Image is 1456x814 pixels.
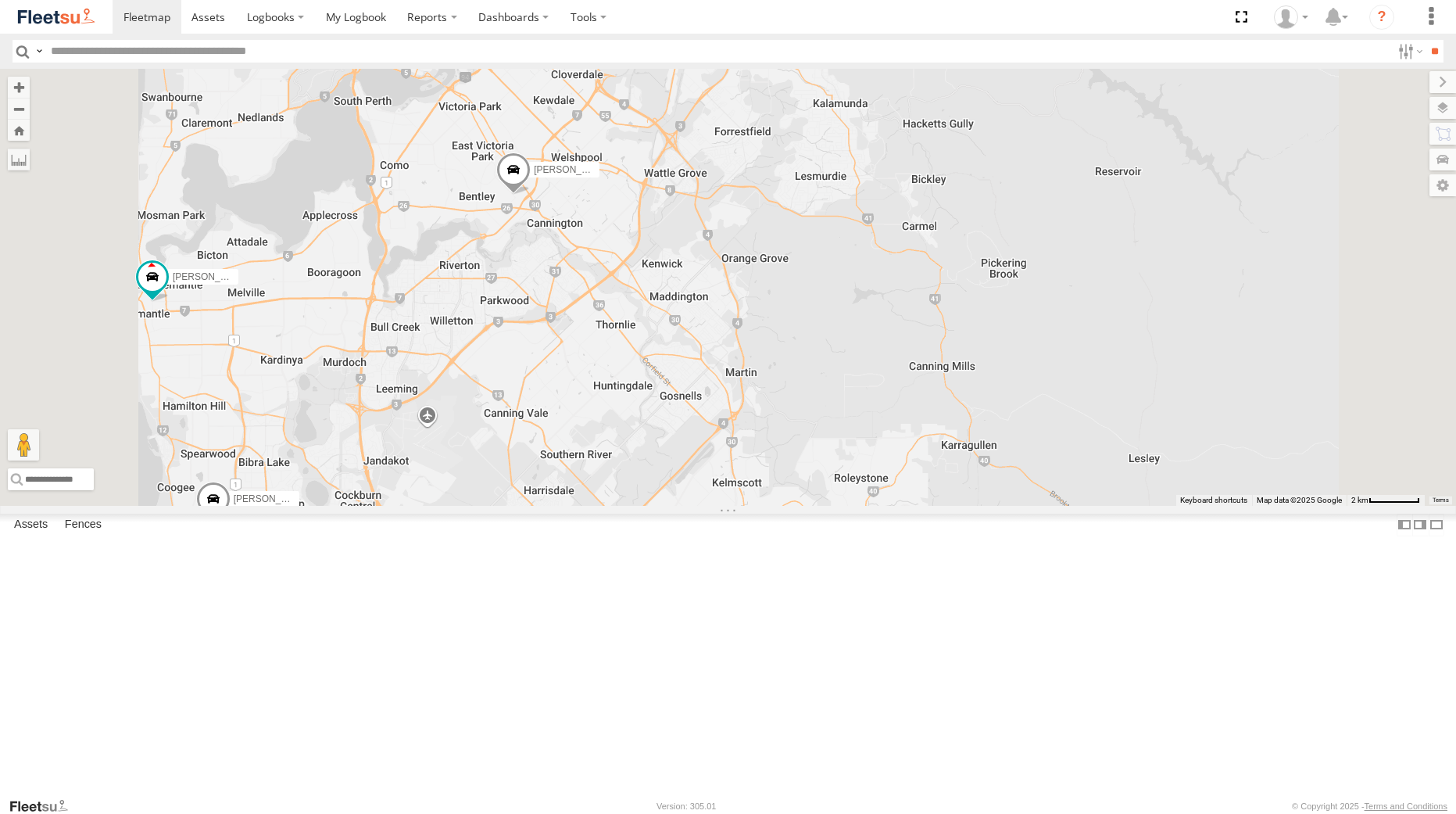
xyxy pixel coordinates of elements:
label: Search Query [33,40,45,63]
label: Hide Summary Table [1429,514,1444,536]
label: Assets [6,515,55,536]
label: Dock Summary Table to the Left [1397,514,1412,536]
span: [PERSON_NAME] - 1IAU453 - 0408 092 213 [233,493,420,504]
a: Terms [1433,497,1449,503]
span: 2 km [1351,496,1368,504]
img: fleetsu-logo-horizontal.svg [16,6,97,27]
div: Version: 305.01 [656,801,716,811]
div: Brodie Richardson [1268,5,1314,29]
label: Fences [57,515,109,536]
i: ? [1369,5,1394,30]
label: Dock Summary Table to the Right [1412,514,1428,536]
button: Zoom out [8,98,30,120]
span: [PERSON_NAME] - 1ICW377 - 0402 957 900 [534,165,724,176]
a: Visit our Website [9,798,80,814]
a: Terms and Conditions [1365,801,1447,811]
button: Keyboard shortcuts [1180,495,1247,506]
button: Map scale: 2 km per 62 pixels [1347,495,1425,506]
div: © Copyright 2025 - [1292,801,1447,811]
label: Measure [8,149,30,170]
label: Search Filter Options [1392,40,1426,63]
label: Map Settings [1429,174,1456,196]
span: [PERSON_NAME] -1HSK204 [172,271,295,282]
span: Map data ©2025 Google [1257,496,1342,504]
button: Zoom in [8,77,30,98]
button: Zoom Home [8,120,30,141]
button: Drag Pegman onto the map to open Street View [8,429,39,461]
